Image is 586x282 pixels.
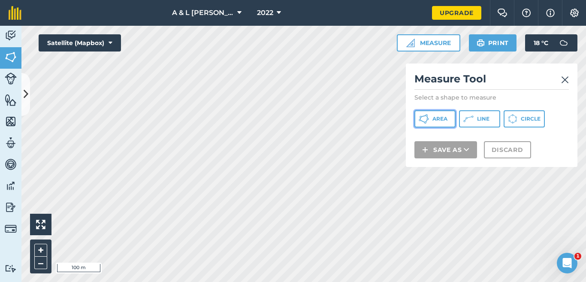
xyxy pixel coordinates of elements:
img: svg+xml;base64,PD94bWwgdmVyc2lvbj0iMS4wIiBlbmNvZGluZz0idXRmLTgiPz4KPCEtLSBHZW5lcmF0b3I6IEFkb2JlIE... [5,201,17,214]
img: svg+xml;base64,PD94bWwgdmVyc2lvbj0iMS4wIiBlbmNvZGluZz0idXRmLTgiPz4KPCEtLSBHZW5lcmF0b3I6IEFkb2JlIE... [5,73,17,85]
img: svg+xml;base64,PD94bWwgdmVyc2lvbj0iMS4wIiBlbmNvZGluZz0idXRmLTgiPz4KPCEtLSBHZW5lcmF0b3I6IEFkb2JlIE... [5,136,17,149]
img: svg+xml;base64,PD94bWwgdmVyc2lvbj0iMS4wIiBlbmNvZGluZz0idXRmLTgiPz4KPCEtLSBHZW5lcmF0b3I6IEFkb2JlIE... [5,264,17,273]
img: svg+xml;base64,PD94bWwgdmVyc2lvbj0iMS4wIiBlbmNvZGluZz0idXRmLTgiPz4KPCEtLSBHZW5lcmF0b3I6IEFkb2JlIE... [5,179,17,192]
span: Line [477,115,489,122]
img: svg+xml;base64,PHN2ZyB4bWxucz0iaHR0cDovL3d3dy53My5vcmcvMjAwMC9zdmciIHdpZHRoPSIxNyIgaGVpZ2h0PSIxNy... [546,8,555,18]
img: svg+xml;base64,PHN2ZyB4bWxucz0iaHR0cDovL3d3dy53My5vcmcvMjAwMC9zdmciIHdpZHRoPSI1NiIgaGVpZ2h0PSI2MC... [5,115,17,128]
button: Measure [397,34,460,52]
button: Area [414,110,456,127]
span: Area [432,115,447,122]
span: Circle [521,115,541,122]
iframe: Intercom live chat [557,253,577,273]
button: 18 °C [525,34,577,52]
img: Four arrows, one pointing top left, one top right, one bottom right and the last bottom left [36,220,45,229]
img: fieldmargin Logo [9,6,21,20]
img: svg+xml;base64,PHN2ZyB4bWxucz0iaHR0cDovL3d3dy53My5vcmcvMjAwMC9zdmciIHdpZHRoPSIyMiIgaGVpZ2h0PSIzMC... [561,75,569,85]
h2: Measure Tool [414,72,569,90]
button: Discard [484,141,531,158]
img: svg+xml;base64,PD94bWwgdmVyc2lvbj0iMS4wIiBlbmNvZGluZz0idXRmLTgiPz4KPCEtLSBHZW5lcmF0b3I6IEFkb2JlIE... [5,29,17,42]
button: Print [469,34,517,52]
img: svg+xml;base64,PHN2ZyB4bWxucz0iaHR0cDovL3d3dy53My5vcmcvMjAwMC9zdmciIHdpZHRoPSI1NiIgaGVpZ2h0PSI2MC... [5,94,17,106]
span: 1 [574,253,581,260]
span: 2022 [257,8,273,18]
img: Ruler icon [406,39,415,47]
img: Two speech bubbles overlapping with the left bubble in the forefront [497,9,507,17]
span: 18 ° C [534,34,548,52]
button: Save as [414,141,477,158]
img: svg+xml;base64,PHN2ZyB4bWxucz0iaHR0cDovL3d3dy53My5vcmcvMjAwMC9zdmciIHdpZHRoPSI1NiIgaGVpZ2h0PSI2MC... [5,51,17,64]
button: Line [459,110,500,127]
button: Circle [504,110,545,127]
a: Upgrade [432,6,481,20]
button: Satellite (Mapbox) [39,34,121,52]
span: A & L [PERSON_NAME] & sons [172,8,234,18]
img: A question mark icon [521,9,532,17]
img: A cog icon [569,9,580,17]
button: + [34,244,47,257]
p: Select a shape to measure [414,93,569,102]
img: svg+xml;base64,PHN2ZyB4bWxucz0iaHR0cDovL3d3dy53My5vcmcvMjAwMC9zdmciIHdpZHRoPSIxOSIgaGVpZ2h0PSIyNC... [477,38,485,48]
img: svg+xml;base64,PD94bWwgdmVyc2lvbj0iMS4wIiBlbmNvZGluZz0idXRmLTgiPz4KPCEtLSBHZW5lcmF0b3I6IEFkb2JlIE... [5,223,17,235]
img: svg+xml;base64,PHN2ZyB4bWxucz0iaHR0cDovL3d3dy53My5vcmcvMjAwMC9zdmciIHdpZHRoPSIxNCIgaGVpZ2h0PSIyNC... [422,145,428,155]
button: – [34,257,47,269]
img: svg+xml;base64,PD94bWwgdmVyc2lvbj0iMS4wIiBlbmNvZGluZz0idXRmLTgiPz4KPCEtLSBHZW5lcmF0b3I6IEFkb2JlIE... [555,34,572,52]
img: svg+xml;base64,PD94bWwgdmVyc2lvbj0iMS4wIiBlbmNvZGluZz0idXRmLTgiPz4KPCEtLSBHZW5lcmF0b3I6IEFkb2JlIE... [5,158,17,171]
